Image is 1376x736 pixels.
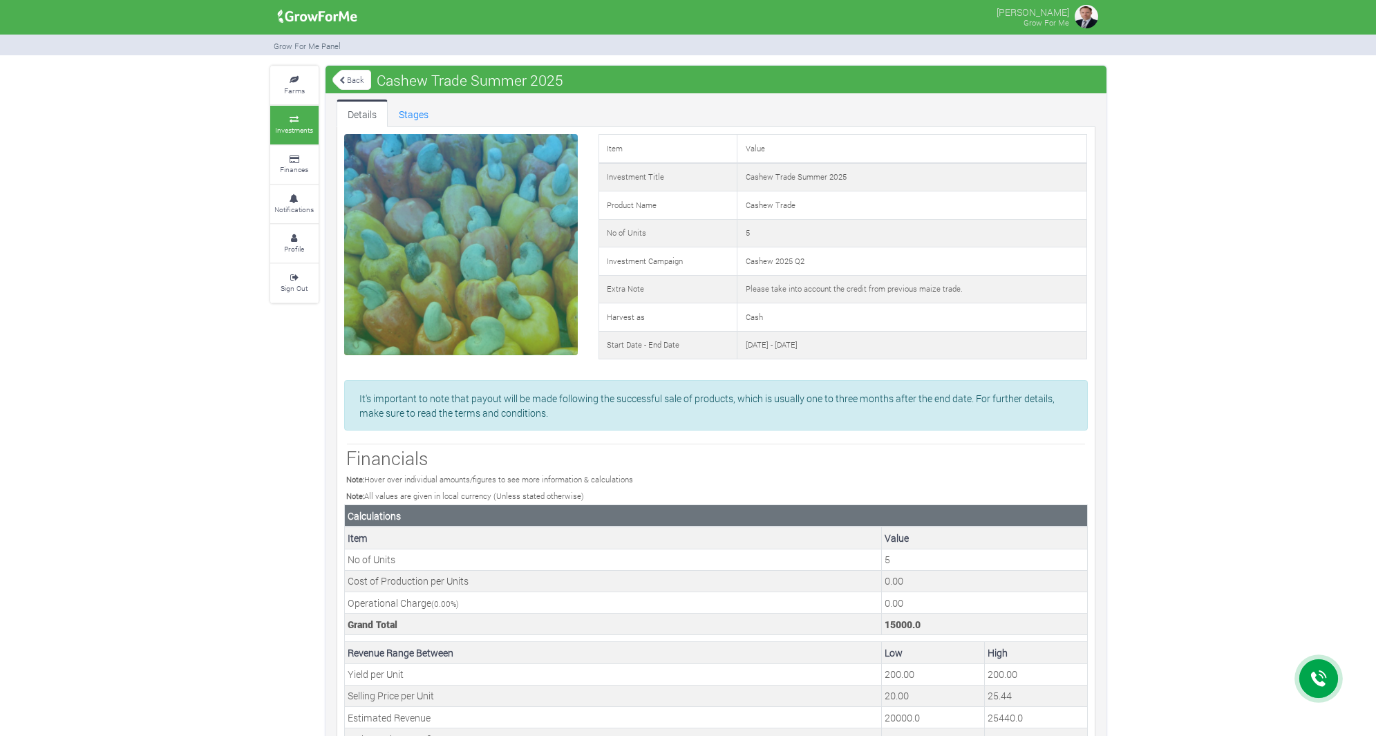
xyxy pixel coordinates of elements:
[599,135,737,163] td: Item
[388,100,440,127] a: Stages
[737,191,1087,220] td: Cashew Trade
[359,391,1071,420] p: It's important to note that payout will be made following the successful sale of products, which ...
[284,86,305,95] small: Farms
[599,247,737,276] td: Investment Campaign
[885,531,909,545] b: Value
[988,646,1008,659] b: High
[737,135,1087,163] td: Value
[881,663,984,685] td: Your estimated minimum Yield per Unit
[274,41,341,51] small: Grow For Me Panel
[599,219,737,247] td: No of Units
[284,244,304,254] small: Profile
[599,275,737,303] td: Extra Note
[599,303,737,332] td: Harvest as
[1024,17,1069,28] small: Grow For Me
[881,707,984,728] td: Your estimated Revenue expected (Grand Total * Min. Est. Revenue Percentage)
[344,685,881,706] td: Selling Price per Unit
[346,474,633,484] small: Hover over individual amounts/figures to see more information & calculations
[984,663,1087,685] td: Your estimated maximum Yield per Unit
[273,3,362,30] img: growforme image
[344,549,881,570] td: No of Units
[984,685,1087,706] td: Your estimated maximum Selling Price per Unit
[344,570,881,592] td: Cost of Production per Units
[599,331,737,359] td: Start Date - End Date
[344,663,881,685] td: Yield per Unit
[337,100,388,127] a: Details
[997,3,1069,19] p: [PERSON_NAME]
[348,618,397,631] b: Grand Total
[270,225,319,263] a: Profile
[274,205,314,214] small: Notifications
[373,66,567,94] span: Cashew Trade Summer 2025
[344,707,881,728] td: Estimated Revenue
[737,275,1087,303] td: Please take into account the credit from previous maize trade.
[346,447,1086,469] h3: Financials
[737,331,1087,359] td: [DATE] - [DATE]
[281,283,308,293] small: Sign Out
[737,163,1087,191] td: Cashew Trade Summer 2025
[270,106,319,144] a: Investments
[280,164,308,174] small: Finances
[881,614,1087,635] td: This is the Total Cost. (Units Cost + (Operational Charge * Units Cost)) * No of Units
[270,185,319,223] a: Notifications
[881,549,1087,570] td: This is the number of Units
[332,68,371,91] a: Back
[881,685,984,706] td: Your estimated minimum Selling Price per Unit
[737,303,1087,332] td: Cash
[881,570,1087,592] td: This is the cost of a Units
[346,474,364,484] b: Note:
[348,646,453,659] b: Revenue Range Between
[599,191,737,220] td: Product Name
[270,146,319,184] a: Finances
[881,592,1087,614] td: This is the operational charge by Grow For Me
[270,264,319,302] a: Sign Out
[885,646,903,659] b: Low
[344,592,881,614] td: Operational Charge
[346,491,584,501] small: All values are given in local currency (Unless stated otherwise)
[348,531,368,545] b: Item
[346,491,364,501] b: Note:
[599,163,737,191] td: Investment Title
[434,598,451,609] span: 0.00
[344,505,1087,527] th: Calculations
[275,125,313,135] small: Investments
[737,219,1087,247] td: 5
[431,598,459,609] small: ( %)
[737,247,1087,276] td: Cashew 2025 Q2
[1073,3,1100,30] img: growforme image
[270,66,319,104] a: Farms
[984,707,1087,728] td: Your estimated Revenue expected (Grand Total * Max. Est. Revenue Percentage)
